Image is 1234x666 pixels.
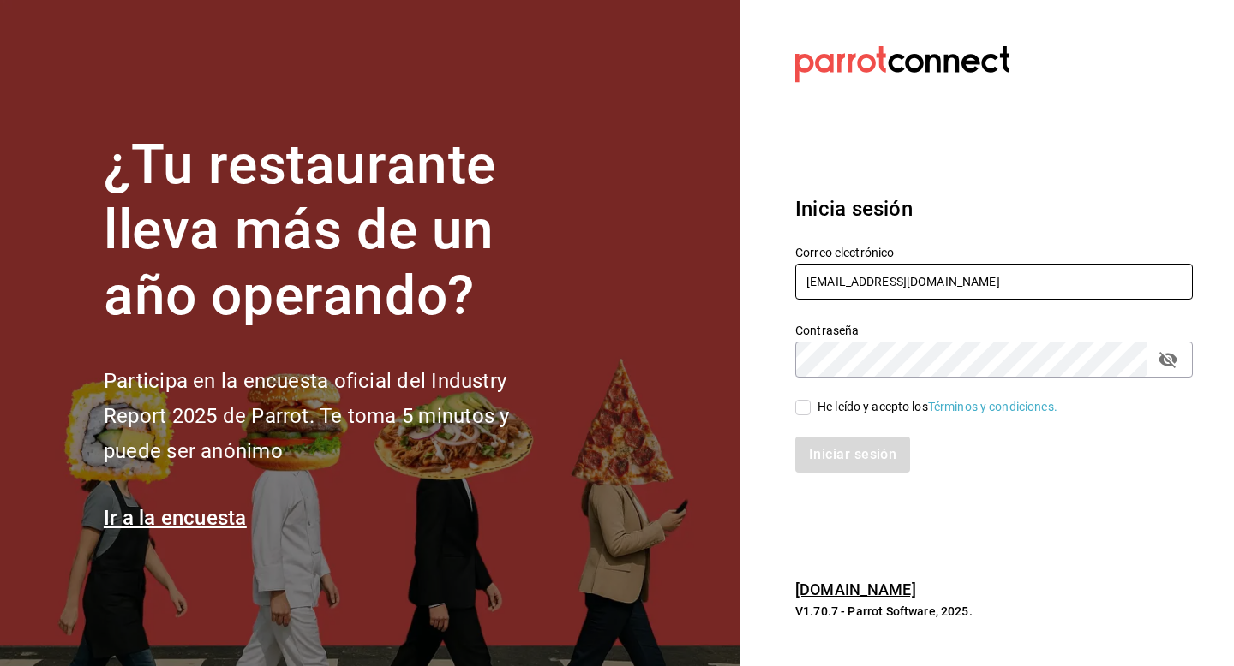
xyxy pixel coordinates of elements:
input: Ingresa tu correo electrónico [795,264,1193,300]
div: He leído y acepto los [818,398,1057,416]
h2: Participa en la encuesta oficial del Industry Report 2025 de Parrot. Te toma 5 minutos y puede se... [104,364,566,468]
a: Ir a la encuesta [104,506,247,530]
label: Contraseña [795,324,1193,336]
label: Correo electrónico [795,246,1193,258]
a: Términos y condiciones. [928,400,1057,413]
a: [DOMAIN_NAME] [795,580,916,598]
h3: Inicia sesión [795,193,1193,224]
button: passwordField [1153,345,1183,374]
h1: ¿Tu restaurante lleva más de un año operando? [104,133,566,330]
p: V1.70.7 - Parrot Software, 2025. [795,603,1193,620]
